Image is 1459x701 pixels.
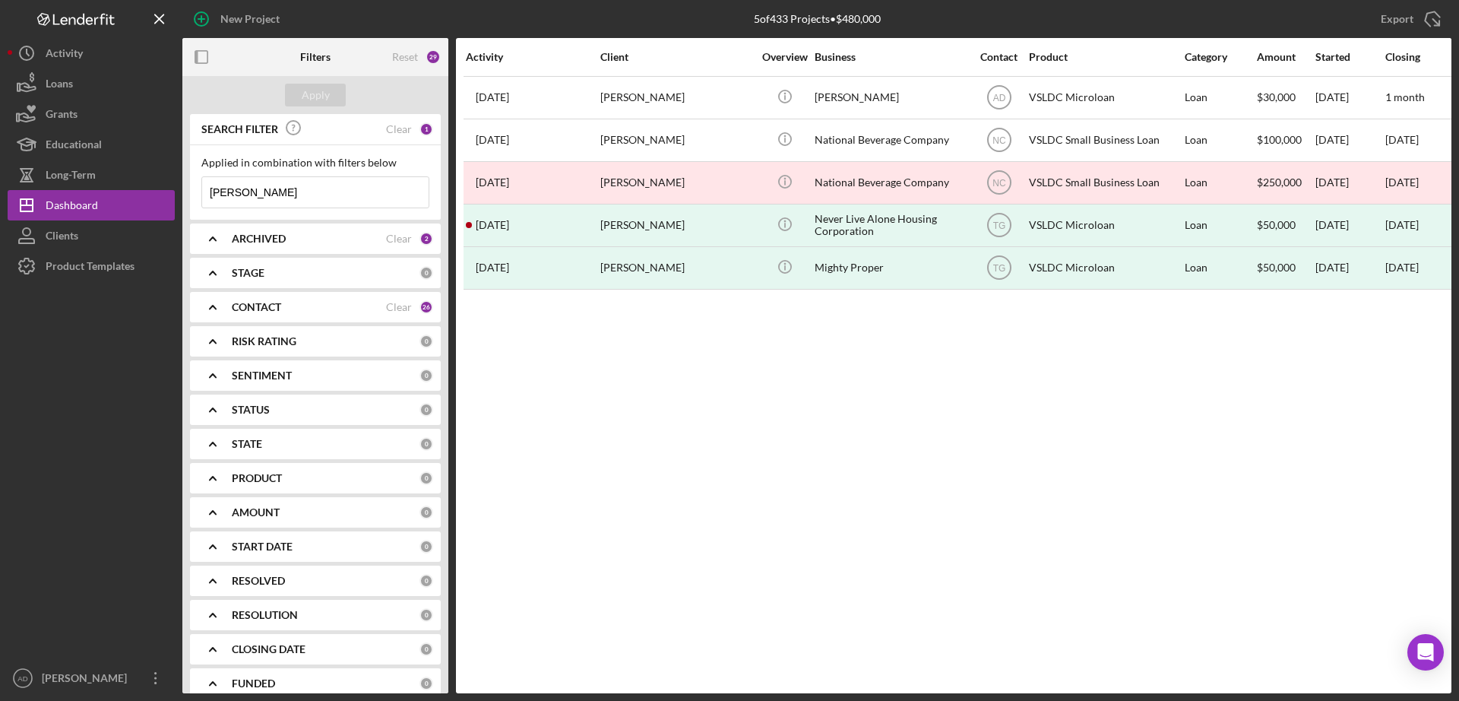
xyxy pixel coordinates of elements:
[1029,248,1181,288] div: VSLDC Microloan
[466,51,599,63] div: Activity
[1257,163,1314,203] div: $250,000
[1315,78,1384,118] div: [DATE]
[1315,51,1384,63] div: Started
[419,266,433,280] div: 0
[1029,51,1181,63] div: Product
[8,38,175,68] button: Activity
[8,99,175,129] button: Grants
[1315,163,1384,203] div: [DATE]
[1029,120,1181,160] div: VSLDC Small Business Loan
[46,160,96,194] div: Long-Term
[1257,78,1314,118] div: $30,000
[46,68,73,103] div: Loans
[600,78,752,118] div: [PERSON_NAME]
[8,68,175,99] a: Loans
[232,233,286,245] b: ARCHIVED
[1381,4,1413,34] div: Export
[232,438,262,450] b: STATE
[8,160,175,190] button: Long-Term
[419,403,433,417] div: 0
[419,642,433,656] div: 0
[476,134,509,146] time: 2025-07-11 23:02
[232,575,285,587] b: RESOLVED
[419,300,433,314] div: 26
[232,301,281,313] b: CONTACT
[419,335,433,348] div: 0
[1315,205,1384,246] div: [DATE]
[600,163,752,203] div: [PERSON_NAME]
[46,99,78,133] div: Grants
[220,4,280,34] div: New Project
[232,335,296,347] b: RISK RATING
[419,471,433,485] div: 0
[1185,248,1255,288] div: Loan
[46,251,135,285] div: Product Templates
[46,129,102,163] div: Educational
[46,38,83,72] div: Activity
[419,540,433,554] div: 0
[815,120,967,160] div: National Beverage Company
[476,262,509,274] time: 2023-01-16 22:12
[754,13,881,25] div: 5 of 433 Projects • $480,000
[419,574,433,588] div: 0
[8,190,175,220] button: Dashboard
[815,163,967,203] div: National Beverage Company
[1257,248,1314,288] div: $50,000
[232,404,270,416] b: STATUS
[1257,51,1314,63] div: Amount
[1185,51,1255,63] div: Category
[386,233,412,245] div: Clear
[8,251,175,281] a: Product Templates
[8,663,175,693] button: AD[PERSON_NAME]
[386,123,412,135] div: Clear
[1185,163,1255,203] div: Loan
[992,263,1005,274] text: TG
[1385,133,1419,146] time: [DATE]
[476,91,509,103] time: 2025-08-22 16:50
[419,437,433,451] div: 0
[419,608,433,622] div: 0
[8,220,175,251] button: Clients
[419,232,433,246] div: 2
[600,120,752,160] div: [PERSON_NAME]
[232,677,275,690] b: FUNDED
[600,51,752,63] div: Client
[815,248,967,288] div: Mighty Proper
[992,220,1005,231] text: TG
[46,190,98,224] div: Dashboard
[1185,120,1255,160] div: Loan
[419,506,433,519] div: 0
[1385,262,1419,274] div: [DATE]
[1385,90,1425,103] time: 1 month
[1185,205,1255,246] div: Loan
[1385,219,1419,231] div: [DATE]
[232,609,298,621] b: RESOLUTION
[815,205,967,246] div: Never Live Alone Housing Corporation
[1407,634,1444,671] div: Open Intercom Messenger
[232,506,280,519] b: AMOUNT
[600,205,752,246] div: [PERSON_NAME]
[1257,205,1314,246] div: $50,000
[815,51,967,63] div: Business
[992,93,1005,103] text: AD
[1315,248,1384,288] div: [DATE]
[1029,163,1181,203] div: VSLDC Small Business Loan
[38,663,137,697] div: [PERSON_NAME]
[970,51,1027,63] div: Contact
[476,219,509,231] time: 2024-09-25 17:21
[8,129,175,160] a: Educational
[600,248,752,288] div: [PERSON_NAME]
[182,4,295,34] button: New Project
[992,178,1006,189] text: NC
[232,267,264,279] b: STAGE
[285,84,346,106] button: Apply
[815,78,967,118] div: [PERSON_NAME]
[426,49,441,65] div: 29
[476,176,509,189] time: 2025-05-28 19:31
[419,122,433,136] div: 1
